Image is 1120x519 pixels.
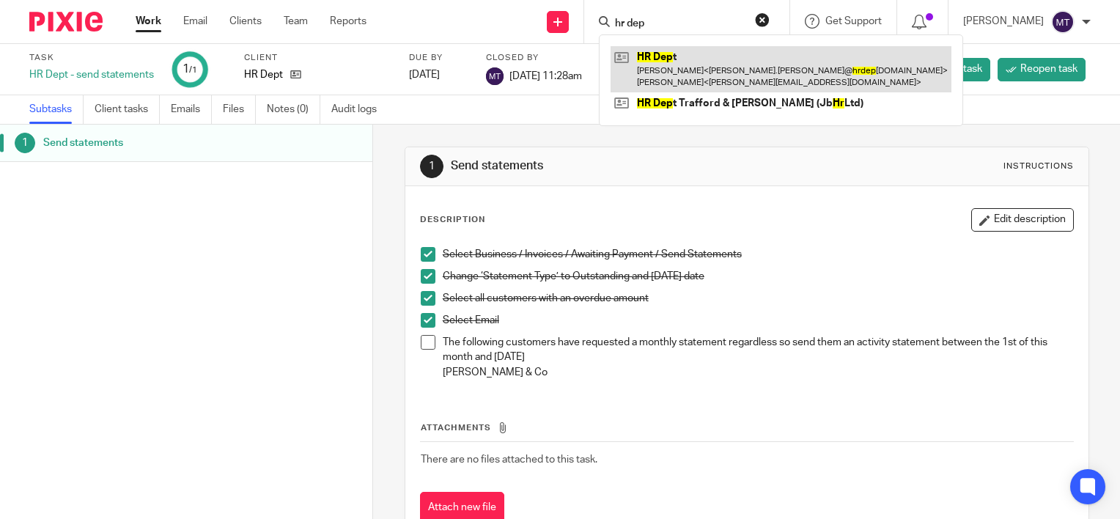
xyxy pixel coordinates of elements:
label: Due by [409,52,468,64]
label: Closed by [486,52,582,64]
p: [PERSON_NAME] [963,14,1044,29]
a: Files [223,95,256,124]
span: Attachments [421,424,491,432]
a: Notes (0) [267,95,320,124]
span: Get Support [825,16,882,26]
button: Clear [755,12,770,27]
a: Audit logs [331,95,388,124]
img: svg%3E [486,67,504,85]
button: Edit description [971,208,1074,232]
input: Search [614,18,745,31]
div: HR Dept - send statements [29,67,154,82]
div: 1 [420,155,443,178]
label: Task [29,52,154,64]
div: [DATE] [409,67,468,82]
small: /1 [189,66,197,74]
div: 1 [15,133,35,153]
p: Change ‘Statement Type’ to Outstanding and [DATE] date [443,269,1073,284]
a: Email [183,14,207,29]
p: Select Business / Invoices / Awaiting Payment / Send Statements [443,247,1073,262]
img: Pixie [29,12,103,32]
p: The following customers have requested a monthly statement regardless so send them an activity st... [443,335,1073,380]
a: Subtasks [29,95,84,124]
a: Team [284,14,308,29]
label: Client [244,52,391,64]
div: Instructions [1003,161,1074,172]
a: Client tasks [95,95,160,124]
div: 1 [183,61,197,78]
p: Select Email [443,313,1073,328]
span: There are no files attached to this task. [421,454,597,465]
img: svg%3E [1051,10,1075,34]
span: Copy task [937,62,982,76]
h1: Send statements [43,132,253,154]
a: Clients [229,14,262,29]
p: Description [420,214,485,226]
p: HR Dept [244,67,283,82]
span: Reopen task [1020,62,1077,76]
a: Work [136,14,161,29]
h1: Send statements [451,158,778,174]
a: Reopen task [998,58,1086,81]
span: [DATE] 11:28am [509,70,582,81]
p: Select all customers with an overdue amount [443,291,1073,306]
a: Reports [330,14,366,29]
a: Emails [171,95,212,124]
